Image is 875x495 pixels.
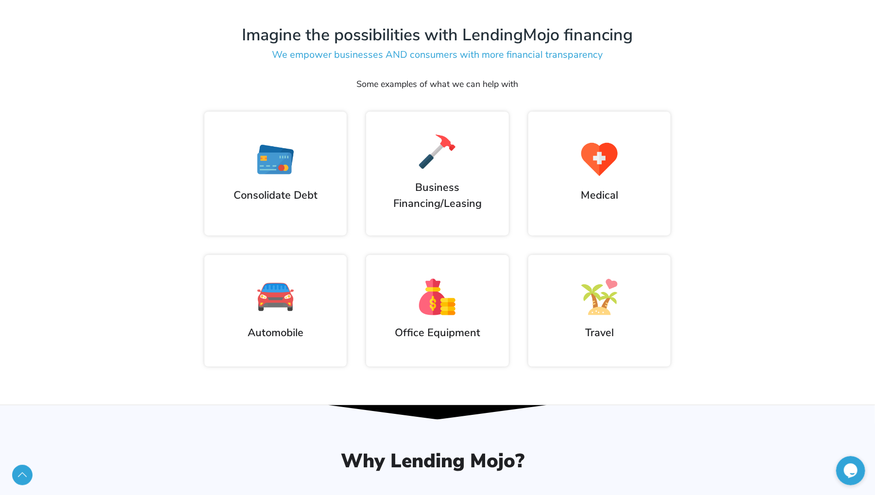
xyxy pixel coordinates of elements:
p: Some examples of what we can help with [236,79,639,95]
img: Consolidate Debt [257,141,294,178]
h2: Automobile [214,325,337,341]
h2: Office Equipment [376,325,499,341]
h3: Imagine the possibilities with LendingMojo financing [236,25,639,46]
h2: Travel [538,325,661,341]
h2: Consolidate Debt [214,188,337,204]
img: Medical or Dental [581,141,618,178]
iframe: chat widget [836,456,865,485]
h2: Business Financing/Leasing [371,180,504,211]
img: Big Purchases [419,279,455,315]
img: Vacation and Travel [581,279,618,315]
img: Home Improvement Projects [419,134,455,170]
h2: Why Lending Mojo? [175,449,690,473]
h2: Medical [538,188,661,204]
img: Auto Motor Purchases [257,279,294,315]
h3: We empower businesses AND consumers with more financial transparency [236,45,639,65]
